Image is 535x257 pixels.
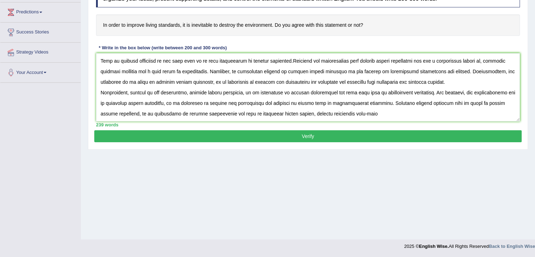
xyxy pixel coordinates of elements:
a: Strategy Videos [0,43,81,60]
strong: English Wise. [419,244,448,249]
a: Predictions [0,2,81,20]
a: Back to English Wise [489,244,535,249]
div: 239 words [96,121,520,128]
h4: In order to improve living standards, it is inevitable to destroy the environment. Do you agree w... [96,14,520,36]
a: Your Account [0,63,81,80]
div: * Write in the box below (write between 200 and 300 words) [96,45,229,51]
button: Verify [94,130,522,142]
div: 2025 © All Rights Reserved [404,239,535,250]
a: Success Stories [0,23,81,40]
